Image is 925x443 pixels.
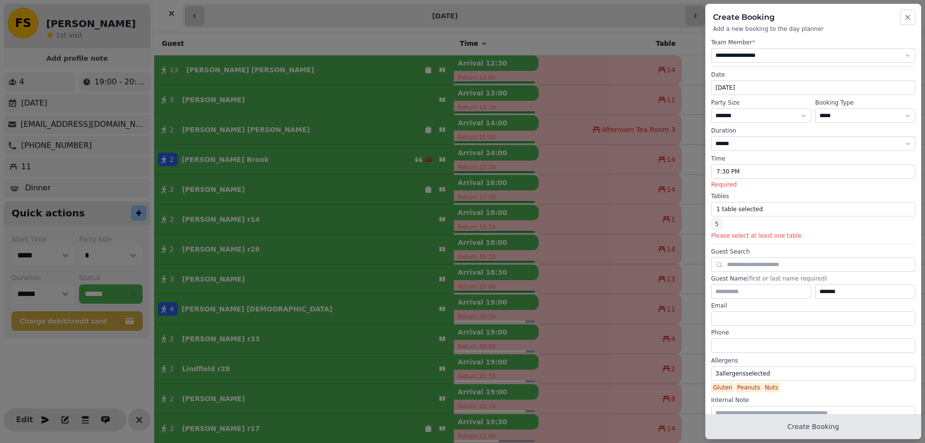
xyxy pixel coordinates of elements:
p: Please select at least one table [711,232,915,240]
button: [DATE] [711,81,915,95]
button: 3allergensselected [711,366,915,381]
label: Email [711,302,915,309]
label: Allergens [711,357,915,364]
p: Add a new booking to the day planner [713,25,913,33]
button: 7:30 PM [711,164,915,179]
label: Date [711,71,915,79]
label: Duration [711,127,915,134]
label: Tables [711,192,915,200]
h2: Create Booking [713,12,913,23]
span: 3 allergen s selected [715,370,770,377]
label: Party Size [711,99,811,107]
span: gluten [711,383,734,392]
label: Internal Note [711,396,915,404]
label: Team Member [711,39,915,46]
button: 1 table selected [711,202,915,216]
button: Create Booking [705,414,921,439]
span: (first or last name required) [747,275,827,282]
p: Required [711,181,915,188]
span: peanuts [735,383,762,392]
span: 5 [711,218,723,230]
label: Booking Type [815,99,915,107]
span: nuts [763,383,780,392]
label: Guest Search [711,248,915,255]
label: Time [711,155,915,162]
label: Guest Name [711,275,915,282]
label: Phone [711,329,915,336]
